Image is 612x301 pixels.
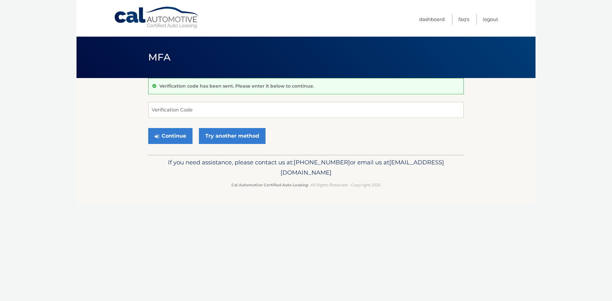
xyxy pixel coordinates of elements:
span: [EMAIL_ADDRESS][DOMAIN_NAME] [280,159,444,176]
a: Dashboard [419,14,445,25]
a: FAQ's [458,14,469,25]
p: If you need assistance, please contact us at: or email us at [152,157,460,178]
button: Continue [148,128,193,144]
p: - All Rights Reserved - Copyright 2025 [152,182,460,188]
a: Try another method [199,128,266,144]
input: Verification Code [148,102,464,118]
a: Logout [483,14,498,25]
strong: Cal Automotive Certified Auto Leasing [231,183,308,187]
span: MFA [148,51,171,63]
p: Verification code has been sent. Please enter it below to continue. [159,83,314,89]
span: [PHONE_NUMBER] [294,159,350,166]
a: Cal Automotive [114,6,200,29]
